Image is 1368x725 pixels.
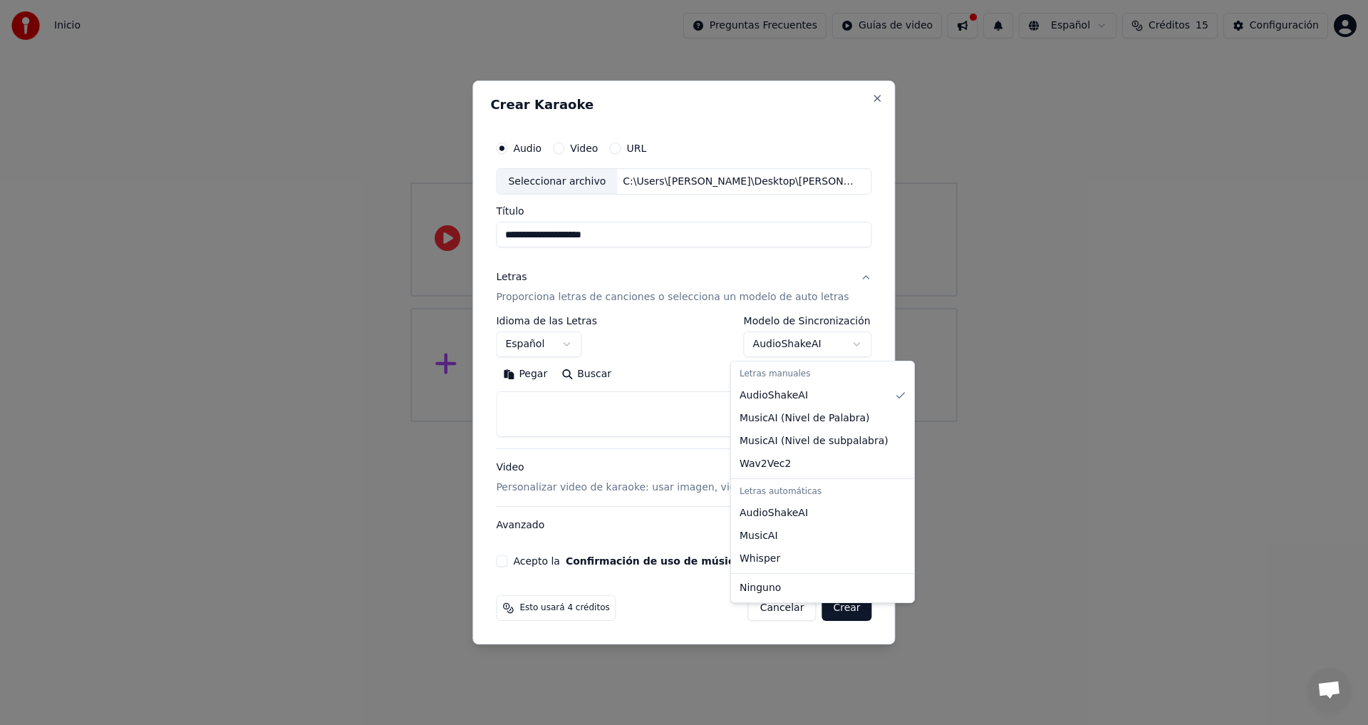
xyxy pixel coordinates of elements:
span: MusicAI ( Nivel de Palabra ) [740,411,870,426]
span: AudioShakeAI [740,506,808,520]
span: AudioShakeAI [740,389,808,403]
span: MusicAI [740,529,778,543]
span: Wav2Vec2 [740,457,791,471]
span: MusicAI ( Nivel de subpalabra ) [740,434,888,448]
div: Letras manuales [734,364,911,384]
div: Letras automáticas [734,482,911,502]
span: Ninguno [740,581,781,595]
span: Whisper [740,552,780,566]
